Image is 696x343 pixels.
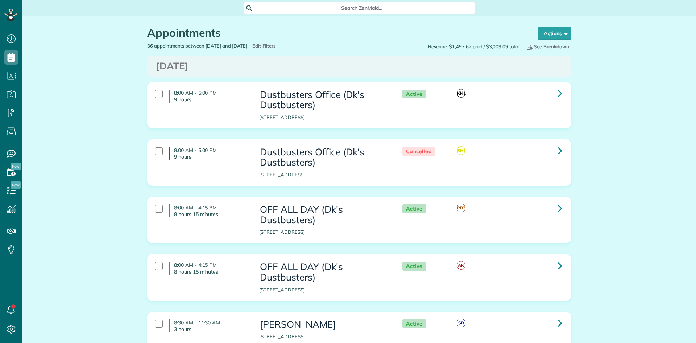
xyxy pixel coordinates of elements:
[402,147,436,156] span: Cancelled
[169,262,248,275] h4: 8:00 AM - 4:15 PM
[259,262,388,282] h3: OFF ALL DAY (Dk's Dustbusters)
[457,319,465,327] span: SB
[538,27,571,40] button: Actions
[259,333,388,340] p: [STREET_ADDRESS]
[169,147,248,160] h4: 8:00 AM - 5:00 PM
[457,204,465,212] span: PB3
[169,319,248,332] h4: 8:30 AM - 11:30 AM
[259,319,388,330] h3: [PERSON_NAME]
[174,96,248,103] p: 9 hours
[11,181,21,189] span: New
[142,42,359,49] div: 36 appointments between [DATE] and [DATE]
[259,90,388,110] h3: Dustbusters Office (Dk's Dustbusters)
[259,171,388,178] p: [STREET_ADDRESS]
[174,326,248,332] p: 3 hours
[402,90,426,99] span: Active
[252,43,276,49] span: Edit Filters
[428,43,519,50] span: Revenue: $1,497.62 paid / $3,009.09 total
[259,147,388,168] h3: Dustbusters Office (Dk's Dustbusters)
[174,211,248,217] p: 8 hours 15 minutes
[259,286,388,293] p: [STREET_ADDRESS]
[525,44,569,49] span: See Breakdown
[259,114,388,121] p: [STREET_ADDRESS]
[169,90,248,103] h4: 8:00 AM - 5:00 PM
[147,27,524,39] h1: Appointments
[457,89,465,98] span: KN1
[402,204,426,213] span: Active
[259,229,388,236] p: [STREET_ADDRESS]
[402,319,426,328] span: Active
[169,204,248,217] h4: 8:00 AM - 4:15 PM
[11,163,21,170] span: New
[156,61,562,72] h3: [DATE]
[457,261,465,270] span: AK
[259,204,388,225] h3: OFF ALL DAY (Dk's Dustbusters)
[251,43,276,49] a: Edit Filters
[402,262,426,271] span: Active
[457,146,465,155] span: SH1
[523,42,571,50] button: See Breakdown
[174,269,248,275] p: 8 hours 15 minutes
[174,154,248,160] p: 9 hours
